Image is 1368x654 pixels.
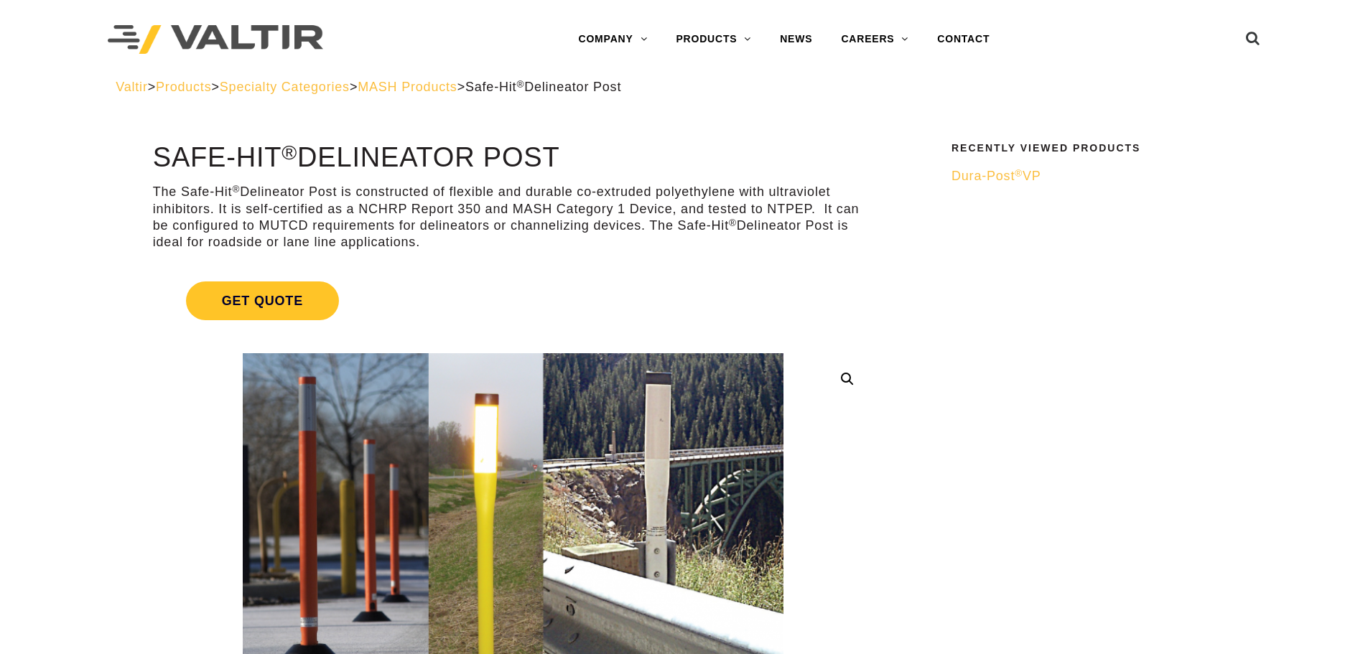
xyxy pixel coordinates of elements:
a: Dura-Post®VP [951,168,1243,184]
span: Dura-Post VP [951,169,1041,183]
a: MASH Products [358,80,457,94]
h1: Safe-Hit Delineator Post [153,143,873,173]
a: NEWS [766,25,827,54]
div: > > > > [116,79,1252,95]
a: CAREERS [827,25,923,54]
sup: ® [281,141,297,164]
span: Safe-Hit Delineator Post [465,80,621,94]
span: Get Quote [186,281,339,320]
a: PRODUCTS [661,25,766,54]
a: CONTACT [923,25,1004,54]
a: COMPANY [564,25,661,54]
sup: ® [516,79,524,90]
a: Specialty Categories [220,80,350,94]
p: The Safe-Hit Delineator Post is constructed of flexible and durable co-extruded polyethylene with... [153,184,873,251]
sup: ® [232,184,240,195]
img: Valtir [108,25,323,55]
a: Products [156,80,211,94]
a: Valtir [116,80,147,94]
h2: Recently Viewed Products [951,143,1243,154]
a: Get Quote [153,264,873,337]
sup: ® [729,218,737,228]
sup: ® [1015,168,1023,179]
